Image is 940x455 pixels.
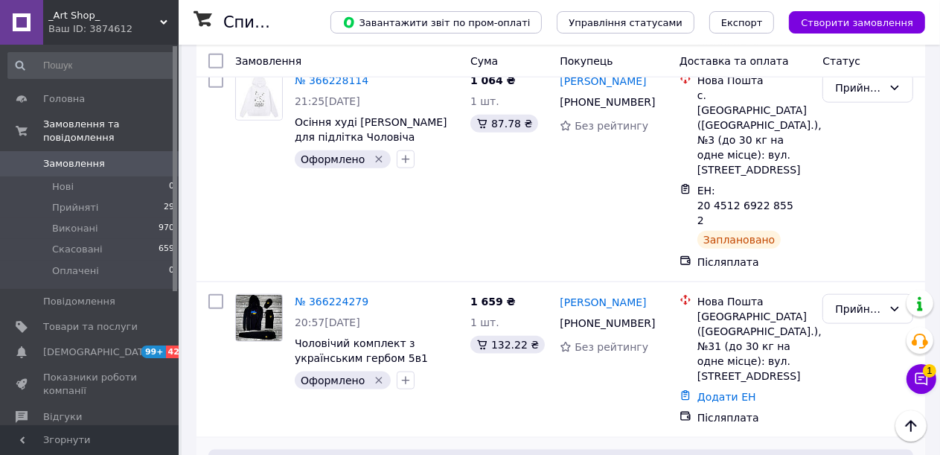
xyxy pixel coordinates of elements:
[43,320,138,334] span: Товари та послуги
[52,201,98,214] span: Прийняті
[295,95,360,107] span: 21:25[DATE]
[557,11,694,34] button: Управління статусами
[43,118,179,144] span: Замовлення та повідомлення
[575,120,648,132] span: Без рейтингу
[236,74,282,120] img: Фото товару
[697,255,811,270] div: Післяплата
[907,364,936,394] button: Чат з покупцем1
[236,295,282,341] img: Фото товару
[301,375,365,386] span: Оформлено
[835,80,883,96] div: Прийнято
[557,313,656,334] div: [PHONE_NUMBER]
[470,336,545,354] div: 132.22 ₴
[159,222,174,235] span: 970
[301,153,365,165] span: Оформлено
[697,391,756,403] a: Додати ЕН
[470,95,499,107] span: 1 шт.
[560,74,646,89] a: [PERSON_NAME]
[774,16,925,28] a: Створити замовлення
[43,410,82,424] span: Відгуки
[470,55,498,67] span: Cума
[697,88,811,177] div: с. [GEOGRAPHIC_DATA] ([GEOGRAPHIC_DATA].), №3 (до 30 кг на одне місце): вул. [STREET_ADDRESS]
[697,73,811,88] div: Нова Пошта
[169,264,174,278] span: 0
[697,231,781,249] div: Заплановано
[295,296,368,308] a: № 366224279
[52,180,74,194] span: Нові
[223,13,374,31] h1: Список замовлень
[295,74,368,86] a: № 366228114
[43,295,115,308] span: Повідомлення
[295,116,447,188] a: Осіння худі [PERSON_NAME] для підлітка Чоловіча толстовка [PERSON_NAME] біла Зручна кофта з трико...
[569,17,682,28] span: Управління статусами
[560,55,613,67] span: Покупець
[48,22,179,36] div: Ваш ID: 3874612
[52,264,99,278] span: Оплачені
[373,153,385,165] svg: Видалити мітку
[923,364,936,378] span: 1
[709,11,775,34] button: Експорт
[43,157,105,171] span: Замовлення
[835,301,883,317] div: Прийнято
[330,11,542,34] button: Завантажити звіт по пром-оплаті
[697,410,811,425] div: Післяплата
[895,410,927,442] button: Наверх
[470,296,516,308] span: 1 659 ₴
[342,16,530,29] span: Завантажити звіт по пром-оплаті
[7,52,176,79] input: Пошук
[697,185,793,226] span: ЕН: 20 4512 6922 8552
[52,243,103,256] span: Скасовані
[43,92,85,106] span: Головна
[470,115,538,133] div: 87.78 ₴
[560,295,646,310] a: [PERSON_NAME]
[575,341,648,353] span: Без рейтингу
[235,73,283,121] a: Фото товару
[697,294,811,309] div: Нова Пошта
[235,294,283,342] a: Фото товару
[789,11,925,34] button: Створити замовлення
[697,309,811,384] div: [GEOGRAPHIC_DATA] ([GEOGRAPHIC_DATA].), №31 (до 30 кг на одне місце): вул. [STREET_ADDRESS]
[470,74,516,86] span: 1 064 ₴
[166,346,183,358] span: 42
[721,17,763,28] span: Експорт
[373,375,385,386] svg: Видалити мітку
[141,346,166,358] span: 99+
[43,371,138,398] span: Показники роботи компанії
[43,346,153,359] span: [DEMOGRAPHIC_DATA]
[169,180,174,194] span: 0
[295,316,360,328] span: 20:57[DATE]
[557,92,656,112] div: [PHONE_NUMBER]
[295,337,447,424] a: Чоловічий комплект з українським гербом 5в1 Кофта + Штани + Шорти + Футболка + Кепка в подарунок ...
[470,316,499,328] span: 1 шт.
[801,17,913,28] span: Створити замовлення
[822,55,860,67] span: Статус
[52,222,98,235] span: Виконані
[680,55,789,67] span: Доставка та оплата
[159,243,174,256] span: 659
[164,201,174,214] span: 29
[235,55,301,67] span: Замовлення
[48,9,160,22] span: _Art Shop_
